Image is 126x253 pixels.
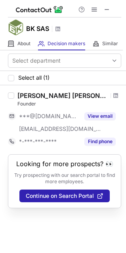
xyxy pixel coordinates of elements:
[18,75,50,81] span: Select all (1)
[17,100,121,107] div: Founder
[12,57,61,65] div: Select department
[17,92,108,100] div: [PERSON_NAME] [PERSON_NAME]
[17,40,31,47] span: About
[16,160,113,167] header: Looking for more prospects? 👀
[84,112,116,120] button: Reveal Button
[19,190,110,202] button: Continue on Search Portal
[48,40,85,47] span: Decision makers
[8,19,24,35] img: d2ef4e0cdf8bdedb9ff1d40da1035eab
[26,24,49,33] h1: BK SAS
[19,125,101,132] span: [EMAIL_ADDRESS][DOMAIN_NAME]
[19,113,80,120] span: ***@[DOMAIN_NAME]
[16,5,63,14] img: ContactOut v5.3.10
[26,193,94,199] span: Continue on Search Portal
[84,138,116,146] button: Reveal Button
[14,172,115,185] p: Try prospecting with our search portal to find more employees.
[102,40,118,47] span: Similar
